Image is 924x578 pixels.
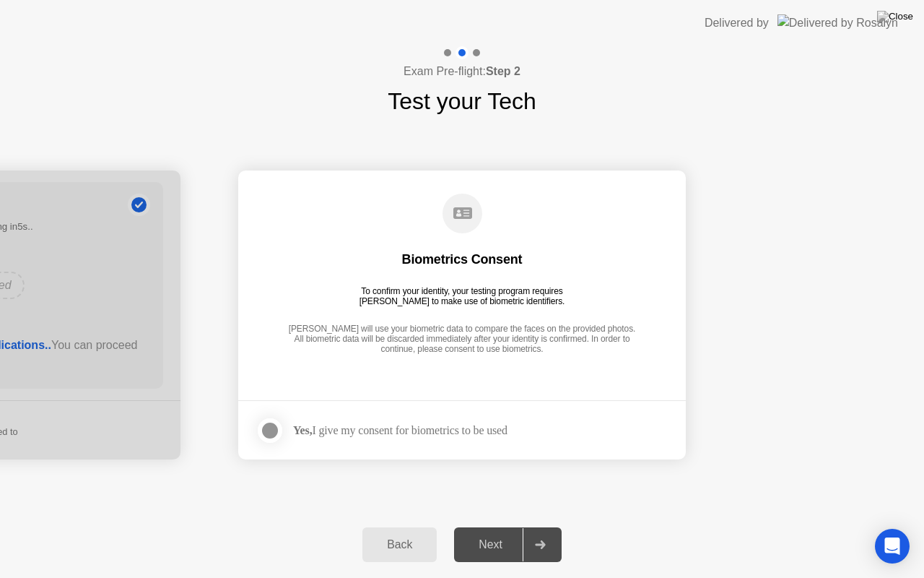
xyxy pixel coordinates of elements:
b: Step 2 [486,65,520,77]
div: [PERSON_NAME] will use your biometric data to compare the faces on the provided photos. All biome... [284,324,640,356]
button: Back [362,527,437,562]
img: Close [877,11,913,22]
div: Biometrics Consent [402,251,523,268]
div: To confirm your identity, your testing program requires [PERSON_NAME] to make use of biometric id... [354,286,571,306]
div: Next [458,538,523,551]
div: Open Intercom Messenger [875,529,910,564]
div: Back [367,538,432,551]
img: Delivered by Rosalyn [777,14,898,31]
div: I give my consent for biometrics to be used [293,423,507,437]
button: Next [454,527,562,562]
strong: Yes, [293,424,312,436]
h4: Exam Pre-flight: [404,63,520,80]
h1: Test your Tech [388,84,536,118]
div: Delivered by [705,14,769,32]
